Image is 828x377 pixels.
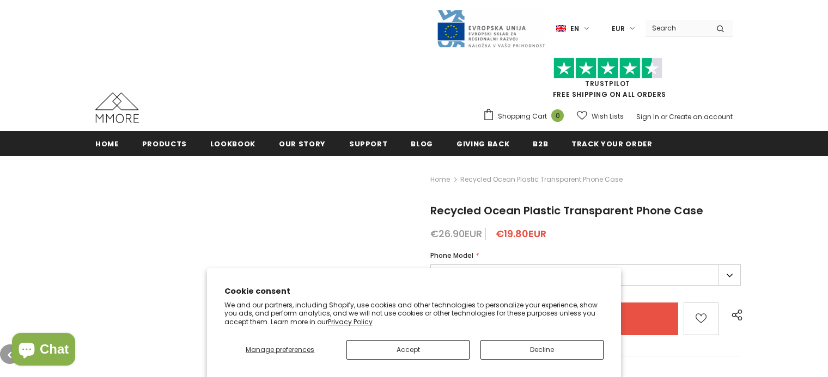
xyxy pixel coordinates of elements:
button: Manage preferences [224,340,336,360]
h2: Cookie consent [224,286,604,297]
span: €19.80EUR [496,227,546,240]
inbox-online-store-chat: Shopify online store chat [9,333,78,368]
span: Recycled Ocean Plastic Transparent Phone Case [460,173,623,186]
a: Lookbook [210,131,255,156]
img: Trust Pilot Stars [553,58,662,79]
a: Our Story [279,131,326,156]
span: Shopping Cart [498,111,547,122]
a: Giving back [456,131,509,156]
a: Home [430,173,450,186]
span: Blog [411,139,433,149]
span: Products [142,139,187,149]
span: Giving back [456,139,509,149]
a: Shopping Cart 0 [483,108,569,125]
span: Our Story [279,139,326,149]
span: 0 [551,109,564,122]
img: Javni Razpis [436,9,545,48]
img: i-lang-1.png [556,24,566,33]
span: B2B [533,139,548,149]
span: or [661,112,667,121]
a: Create an account [669,112,733,121]
span: Phone Model [430,251,473,260]
span: €26.90EUR [430,227,482,240]
span: Wish Lists [592,111,624,122]
a: Blog [411,131,433,156]
input: Search Site [646,20,708,36]
button: Decline [480,340,604,360]
span: Manage preferences [246,345,314,354]
a: Track your order [571,131,652,156]
span: EUR [612,23,625,34]
img: MMORE Cases [95,92,139,123]
a: Javni Razpis [436,23,545,33]
span: Recycled Ocean Plastic Transparent Phone Case [430,203,703,218]
span: FREE SHIPPING ON ALL ORDERS [483,63,733,99]
p: We and our partners, including Shopify, use cookies and other technologies to personalize your ex... [224,301,604,326]
span: support [349,139,388,149]
span: Lookbook [210,139,255,149]
a: Products [142,131,187,156]
a: B2B [533,131,548,156]
span: en [570,23,579,34]
a: support [349,131,388,156]
a: Sign In [636,112,659,121]
a: Privacy Policy [328,317,373,326]
a: Wish Lists [577,107,624,126]
a: Home [95,131,119,156]
span: Home [95,139,119,149]
span: Track your order [571,139,652,149]
button: Accept [346,340,470,360]
label: iPhone 16 Pro Max [430,264,741,286]
a: Trustpilot [585,79,630,88]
